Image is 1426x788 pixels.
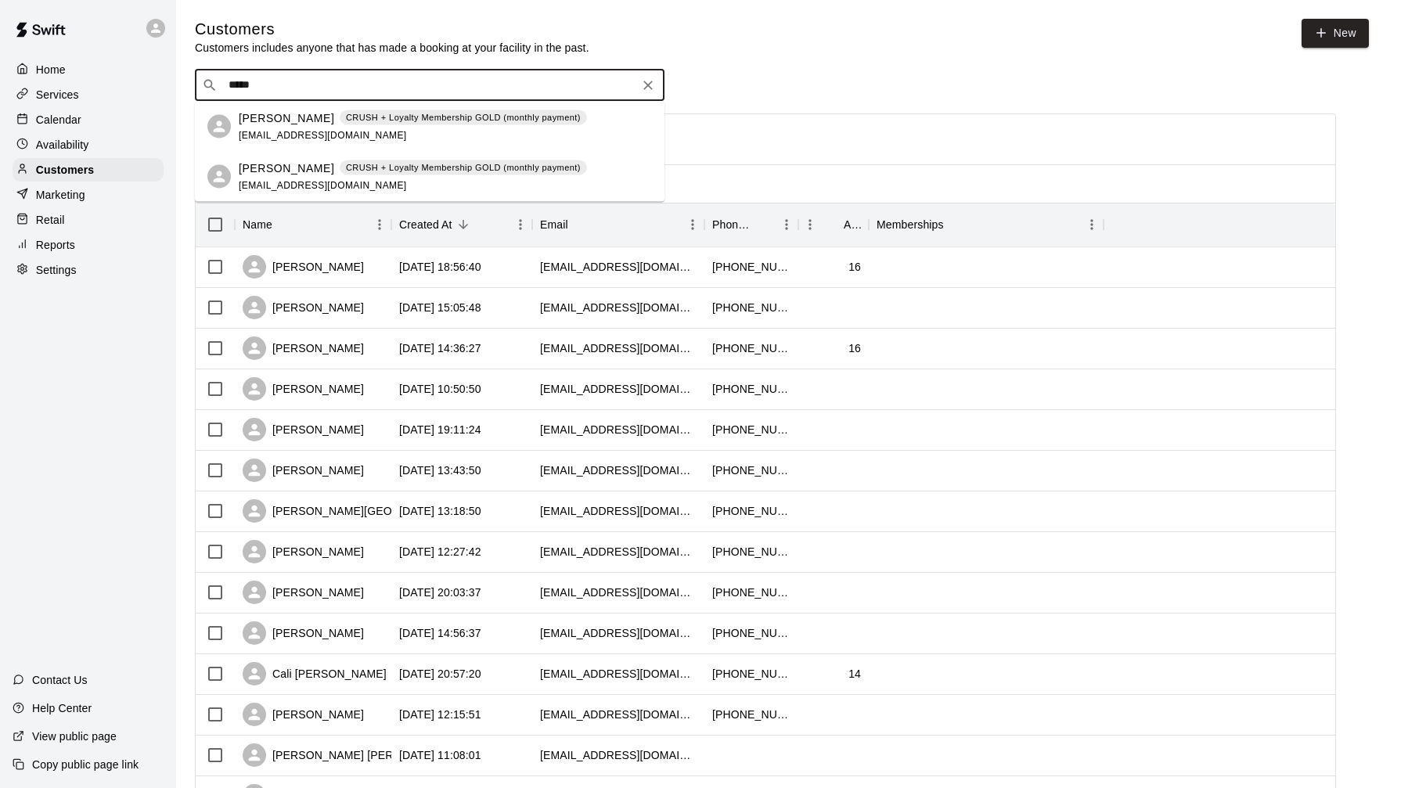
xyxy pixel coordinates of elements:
[540,203,568,246] div: Email
[637,74,659,96] button: Clear
[540,585,697,600] div: levmaurice@gmail.com
[243,459,364,482] div: [PERSON_NAME]
[798,203,869,246] div: Age
[869,203,1104,246] div: Memberships
[712,203,753,246] div: Phone Number
[195,40,589,56] p: Customers includes anyone that has made a booking at your facility in the past.
[36,262,77,278] p: Settings
[877,203,944,246] div: Memberships
[712,462,790,478] div: +14013919679
[13,83,164,106] a: Services
[195,19,589,40] h5: Customers
[32,757,139,772] p: Copy public page link
[540,707,697,722] div: curve11x@yahoo.com
[13,133,164,157] a: Availability
[243,703,364,726] div: [PERSON_NAME]
[399,707,481,722] div: 2025-06-26 12:15:51
[399,340,481,356] div: 2025-08-03 14:36:27
[712,585,790,600] div: +14017417809
[36,87,79,103] p: Services
[1080,213,1104,236] button: Menu
[243,662,387,685] div: Cali [PERSON_NAME]
[32,700,92,716] p: Help Center
[243,255,364,279] div: [PERSON_NAME]
[540,381,697,397] div: pelchat4169@aol.com
[243,499,480,523] div: [PERSON_NAME][GEOGRAPHIC_DATA]
[243,621,364,645] div: [PERSON_NAME]
[848,666,861,682] div: 14
[13,233,164,257] a: Reports
[243,540,364,563] div: [PERSON_NAME]
[36,62,66,77] p: Home
[399,300,481,315] div: 2025-08-03 15:05:48
[239,160,334,176] p: [PERSON_NAME]
[272,214,294,236] button: Sort
[13,108,164,131] a: Calendar
[540,340,697,356] div: jagtox@gmail.com
[36,137,89,153] p: Availability
[798,213,822,236] button: Menu
[195,70,664,101] div: Search customers by name or email
[540,747,697,763] div: jeffkendra@hotmail.com
[452,214,474,236] button: Sort
[399,259,481,275] div: 2025-08-13 18:56:40
[13,258,164,282] a: Settings
[13,183,164,207] a: Marketing
[704,203,798,246] div: Phone Number
[235,203,391,246] div: Name
[391,203,532,246] div: Created At
[346,161,581,175] p: CRUSH + Loyalty Membership GOLD (monthly payment)
[243,336,364,360] div: [PERSON_NAME]
[712,422,790,437] div: +15086889419
[207,165,231,189] div: Hayden Short
[399,381,481,397] div: 2025-07-30 10:50:50
[712,340,790,356] div: +18609615085
[848,340,861,356] div: 16
[540,544,697,560] div: laynemaaz@gmail.com
[239,110,334,126] p: [PERSON_NAME]
[32,729,117,744] p: View public page
[568,214,590,236] button: Sort
[243,418,364,441] div: [PERSON_NAME]
[753,214,775,236] button: Sort
[207,115,231,139] div: Alicia Short
[540,300,697,315] div: saraslitt88@gmail.com
[712,503,790,519] div: +14012262730
[36,237,75,253] p: Reports
[509,213,532,236] button: Menu
[399,203,452,246] div: Created At
[239,179,407,190] span: [EMAIL_ADDRESS][DOMAIN_NAME]
[13,158,164,182] a: Customers
[32,672,88,688] p: Contact Us
[13,208,164,232] a: Retail
[712,259,790,275] div: +14013047313
[848,259,861,275] div: 16
[712,381,790,397] div: +14018713104
[243,581,364,604] div: [PERSON_NAME]
[239,129,407,140] span: [EMAIL_ADDRESS][DOMAIN_NAME]
[399,585,481,600] div: 2025-07-10 20:03:37
[243,296,364,319] div: [PERSON_NAME]
[346,111,581,124] p: CRUSH + Loyalty Membership GOLD (monthly payment)
[243,377,364,401] div: [PERSON_NAME]
[540,422,697,437] div: jenniferecooney@gmail.com
[13,58,164,81] a: Home
[540,462,697,478] div: whcrokeriv@gmail.com
[36,187,85,203] p: Marketing
[399,747,481,763] div: 2025-06-23 11:08:01
[775,213,798,236] button: Menu
[399,625,481,641] div: 2025-07-08 14:56:37
[944,214,966,236] button: Sort
[540,625,697,641] div: amysimoes2004@gmail.com
[243,743,459,767] div: [PERSON_NAME] [PERSON_NAME]
[36,162,94,178] p: Customers
[712,666,790,682] div: +14015787876
[712,625,790,641] div: +14016412501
